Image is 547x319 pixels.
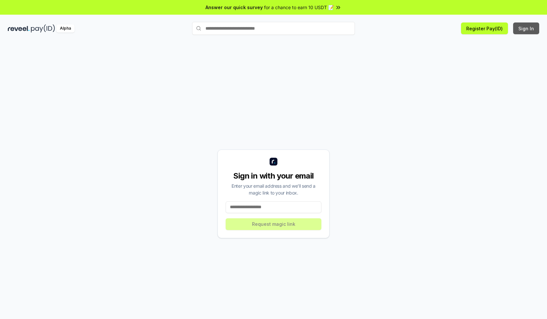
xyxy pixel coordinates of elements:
img: logo_small [270,158,277,166]
img: reveel_dark [8,24,30,33]
button: Sign In [513,22,539,34]
span: Answer our quick survey [205,4,263,11]
span: for a chance to earn 10 USDT 📝 [264,4,334,11]
div: Alpha [56,24,75,33]
div: Sign in with your email [226,171,321,181]
button: Register Pay(ID) [461,22,508,34]
div: Enter your email address and we’ll send a magic link to your inbox. [226,182,321,196]
img: pay_id [31,24,55,33]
